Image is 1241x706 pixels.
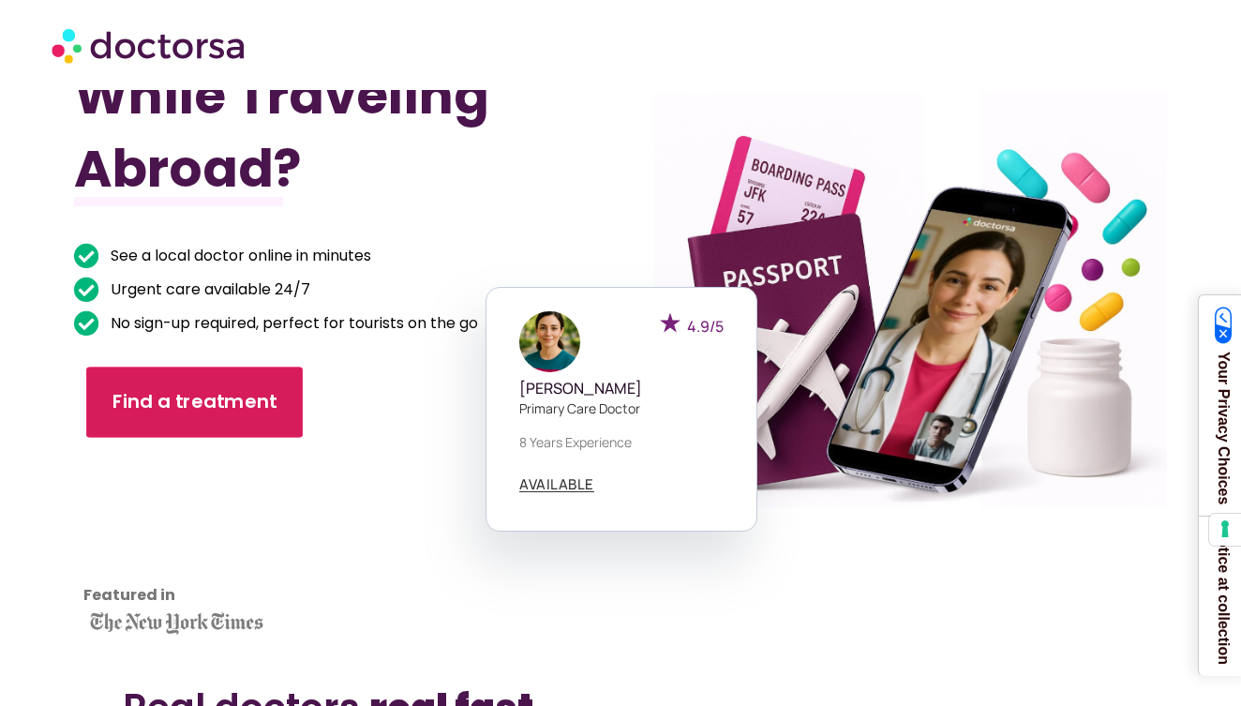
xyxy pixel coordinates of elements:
span: Urgent care available 24/7 [106,277,310,303]
button: Your consent preferences for tracking technologies [1209,514,1241,546]
p: Primary care doctor [519,398,724,418]
iframe: Customer reviews powered by Trustpilot [83,470,252,610]
h5: [PERSON_NAME] [519,380,724,398]
a: AVAILABLE [519,477,594,492]
span: Find a treatment [112,388,277,415]
p: 8 years experience [519,432,724,452]
span: See a local doctor online in minutes [106,243,371,269]
span: No sign-up required, perfect for tourists on the go [106,310,478,337]
a: Find a treatment [86,367,303,438]
span: 4.9/5 [687,316,724,337]
strong: Featured in [83,584,175,606]
span: AVAILABLE [519,477,594,491]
